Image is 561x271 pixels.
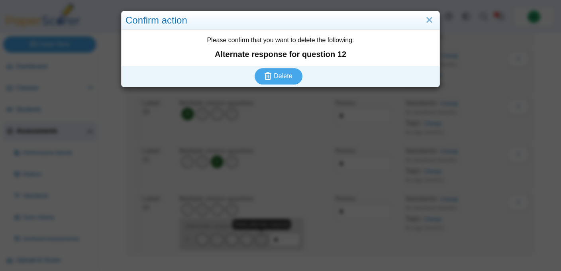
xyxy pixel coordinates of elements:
[122,11,439,30] div: Confirm action
[122,30,439,66] div: Please confirm that you want to delete the following:
[126,49,435,60] strong: Alternate response for question 12
[423,14,435,27] a: Close
[255,68,302,84] button: Delete
[274,73,292,79] span: Delete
